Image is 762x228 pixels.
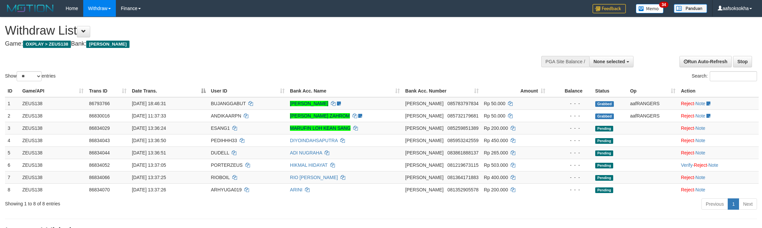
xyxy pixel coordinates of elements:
[484,113,506,118] span: Rp 50.000
[290,113,350,118] a: [PERSON_NAME] ZAHROM
[484,101,506,106] span: Rp 50.000
[708,162,718,168] a: Note
[287,85,402,97] th: Bank Acc. Name: activate to sort column ascending
[551,174,590,181] div: - - -
[678,159,759,171] td: · ·
[681,187,694,192] a: Reject
[5,24,501,37] h1: Withdraw List
[5,71,56,81] label: Show entries
[447,101,478,106] span: Copy 085783797834 to clipboard
[20,183,87,196] td: ZEUS138
[678,134,759,146] td: ·
[211,150,229,155] span: DUDELL
[678,122,759,134] td: ·
[132,125,166,131] span: [DATE] 13:36:24
[484,187,508,192] span: Rp 200.000
[595,175,613,181] span: Pending
[89,187,110,192] span: 86834070
[628,85,678,97] th: Op: activate to sort column ascending
[5,97,20,110] td: 1
[20,97,87,110] td: ZEUS138
[405,175,443,180] span: [PERSON_NAME]
[692,71,757,81] label: Search:
[89,125,110,131] span: 86834029
[681,125,694,131] a: Reject
[89,162,110,168] span: 86834052
[695,113,705,118] a: Note
[5,183,20,196] td: 8
[290,138,338,143] a: DIYOINDAHSAPUTRA
[589,56,634,67] button: None selected
[595,114,614,119] span: Grabbed
[728,198,739,210] a: 1
[290,101,328,106] a: [PERSON_NAME]
[5,198,313,207] div: Showing 1 to 8 of 8 entries
[5,3,56,13] img: MOTION_logo.png
[594,59,625,64] span: None selected
[484,175,508,180] span: Rp 400.000
[678,146,759,159] td: ·
[5,171,20,183] td: 7
[739,198,757,210] a: Next
[20,110,87,122] td: ZEUS138
[681,150,694,155] a: Reject
[678,97,759,110] td: ·
[5,159,20,171] td: 6
[447,162,478,168] span: Copy 081219673115 to clipboard
[551,186,590,193] div: - - -
[17,71,42,81] select: Showentries
[659,2,668,8] span: 34
[681,101,694,106] a: Reject
[679,56,732,67] a: Run Auto-Refresh
[211,113,241,118] span: ANDIKAARPN
[695,138,705,143] a: Note
[551,125,590,131] div: - - -
[551,137,590,144] div: - - -
[541,56,589,67] div: PGA Site Balance /
[733,56,752,67] a: Stop
[447,187,478,192] span: Copy 081352905578 to clipboard
[405,138,443,143] span: [PERSON_NAME]
[20,146,87,159] td: ZEUS138
[20,85,87,97] th: Game/API: activate to sort column ascending
[89,150,110,155] span: 86834044
[290,125,351,131] a: MARUFIN LOH KEAN SANG
[447,125,478,131] span: Copy 085259851389 to clipboard
[129,85,208,97] th: Date Trans.: activate to sort column descending
[20,122,87,134] td: ZEUS138
[695,175,705,180] a: Note
[5,134,20,146] td: 4
[405,113,443,118] span: [PERSON_NAME]
[484,150,508,155] span: Rp 265.000
[593,85,628,97] th: Status
[5,146,20,159] td: 5
[211,187,242,192] span: ARHYUGA019
[595,150,613,156] span: Pending
[132,113,166,118] span: [DATE] 11:37:33
[636,4,664,13] img: Button%20Memo.svg
[86,41,129,48] span: [PERSON_NAME]
[595,163,613,168] span: Pending
[681,113,694,118] a: Reject
[5,110,20,122] td: 2
[211,175,230,180] span: RIOBOIL
[695,125,705,131] a: Note
[481,85,548,97] th: Amount: activate to sort column ascending
[548,85,593,97] th: Balance
[595,126,613,131] span: Pending
[405,101,443,106] span: [PERSON_NAME]
[89,113,110,118] span: 86830016
[86,85,129,97] th: Trans ID: activate to sort column ascending
[23,41,71,48] span: OXPLAY > ZEUS138
[551,162,590,168] div: - - -
[551,149,590,156] div: - - -
[595,101,614,107] span: Grabbed
[132,138,166,143] span: [DATE] 13:36:50
[89,175,110,180] span: 86834066
[290,150,322,155] a: ADI NUGRAHA
[593,4,626,13] img: Feedback.jpg
[405,162,443,168] span: [PERSON_NAME]
[678,183,759,196] td: ·
[551,113,590,119] div: - - -
[405,187,443,192] span: [PERSON_NAME]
